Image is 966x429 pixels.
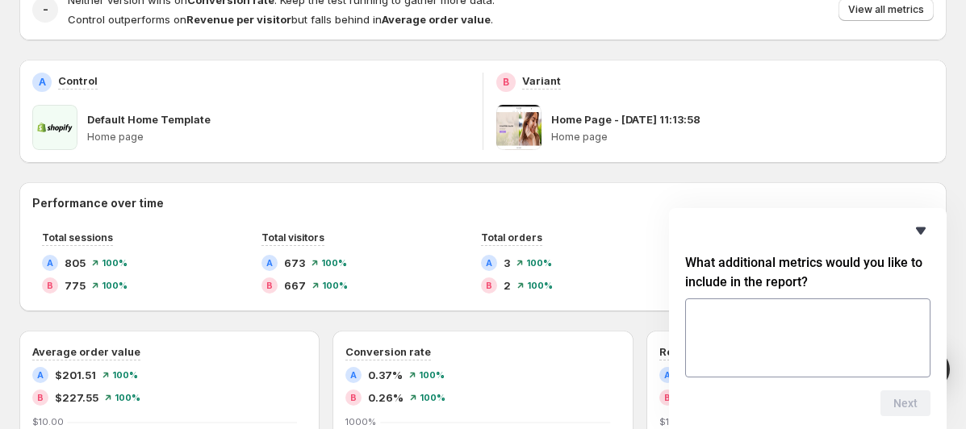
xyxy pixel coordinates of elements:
[345,344,431,360] h3: Conversion rate
[68,13,493,26] span: Control outperforms on but falls behind in .
[55,389,98,406] span: $227.55
[848,3,924,16] span: View all metrics
[526,258,552,268] span: 100 %
[47,281,53,290] h2: B
[551,131,934,144] p: Home page
[47,258,53,268] h2: A
[503,76,509,89] h2: B
[32,344,140,360] h3: Average order value
[42,231,113,244] span: Total sessions
[58,73,98,89] p: Control
[551,111,700,127] p: Home Page - [DATE] 11:13:58
[37,370,44,380] h2: A
[368,367,403,383] span: 0.37%
[32,416,64,427] text: $10.00
[659,344,763,360] h3: Revenue per visitor
[664,393,671,402] h2: B
[87,111,211,127] p: Default Home Template
[55,367,96,383] span: $201.51
[32,195,934,211] h2: Performance over time
[284,255,305,271] span: 673
[43,2,48,18] h2: -
[37,393,44,402] h2: B
[345,416,376,427] text: 1000%
[664,370,671,380] h2: A
[527,281,553,290] span: 100 %
[112,370,138,380] span: 100 %
[32,105,77,150] img: Default Home Template
[115,393,140,402] span: 100 %
[685,298,930,377] textarea: What additional metrics would you like to include in the report?
[284,277,306,294] span: 667
[486,281,492,290] h2: B
[659,416,691,427] text: $10.00
[102,281,128,290] span: 100 %
[87,131,470,144] p: Home page
[481,231,542,244] span: Total orders
[321,258,347,268] span: 100 %
[65,255,86,271] span: 805
[368,389,404,406] span: 0.26%
[504,277,511,294] span: 2
[420,393,445,402] span: 100 %
[186,13,291,26] strong: Revenue per visitor
[522,73,561,89] p: Variant
[350,370,357,380] h2: A
[880,390,930,416] button: Next question
[382,13,491,26] strong: Average order value
[102,258,128,268] span: 100 %
[685,221,930,416] div: What additional metrics would you like to include in the report?
[261,231,324,244] span: Total visitors
[350,393,357,402] h2: B
[911,221,930,240] button: Hide survey
[504,255,510,271] span: 3
[322,281,348,290] span: 100 %
[39,76,46,89] h2: A
[496,105,542,150] img: Home Page - Aug 7, 11:13:58
[65,277,86,294] span: 775
[266,258,273,268] h2: A
[419,370,445,380] span: 100 %
[486,258,492,268] h2: A
[266,281,273,290] h2: B
[685,253,930,292] h2: What additional metrics would you like to include in the report?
